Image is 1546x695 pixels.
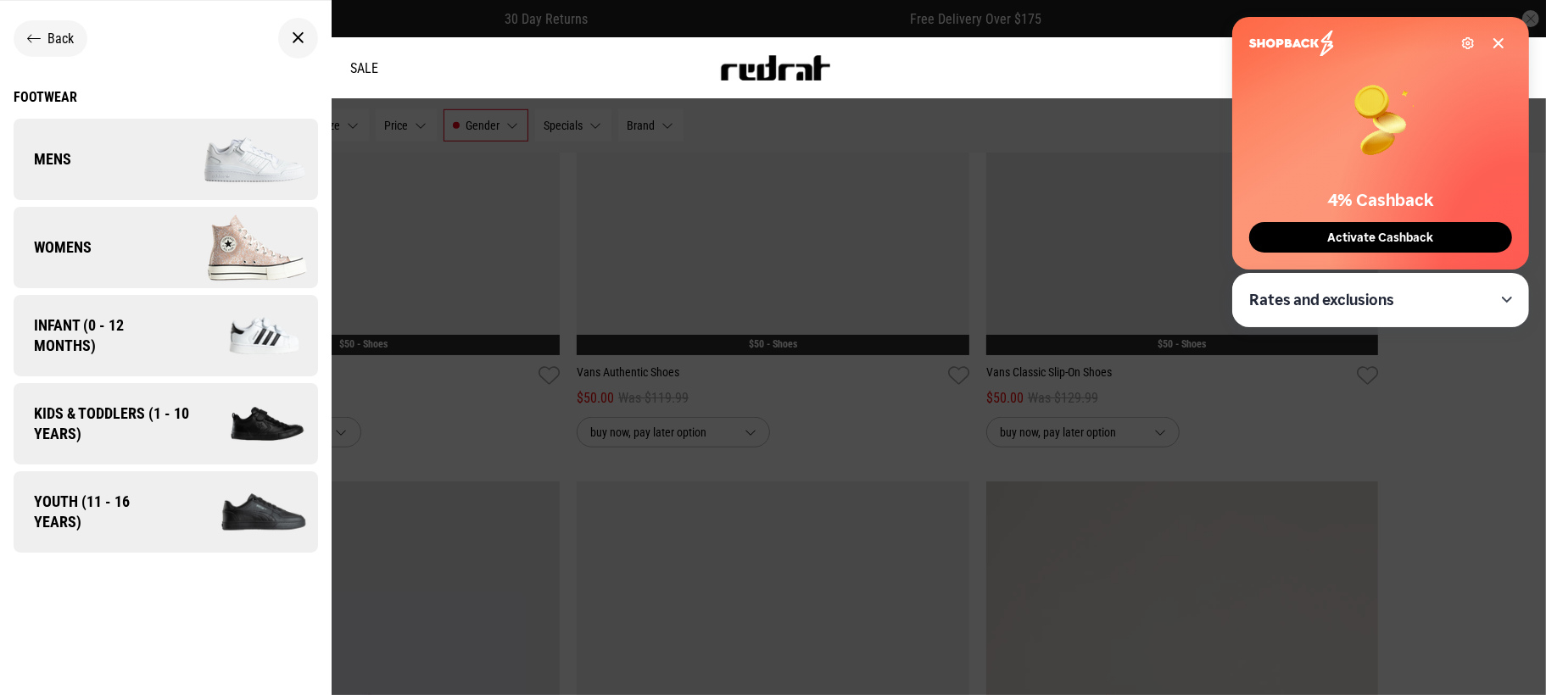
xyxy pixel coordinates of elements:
a: Kids & Toddlers (1 - 10 years) Company [14,383,318,464]
span: Youth (11 - 16 years) [14,492,173,532]
a: Mens Company [14,119,318,200]
a: Sale [351,60,379,76]
img: Redrat logo [719,55,831,81]
span: Mens [14,149,71,170]
img: Company [198,390,318,457]
a: Womens Company [14,207,318,288]
span: Back [47,31,74,47]
img: Company [165,117,317,202]
img: Company [165,205,317,290]
a: Youth (11 - 16 years) Company [14,471,318,553]
a: Infant (0 - 12 months) Company [14,295,318,376]
a: Footwear [14,89,318,105]
button: Open LiveChat chat widget [14,7,64,58]
span: Infant (0 - 12 months) [14,315,177,356]
img: Company [177,297,318,375]
span: Kids & Toddlers (1 - 10 years) [14,403,198,444]
span: Womens [14,237,92,258]
img: Company [173,472,318,553]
